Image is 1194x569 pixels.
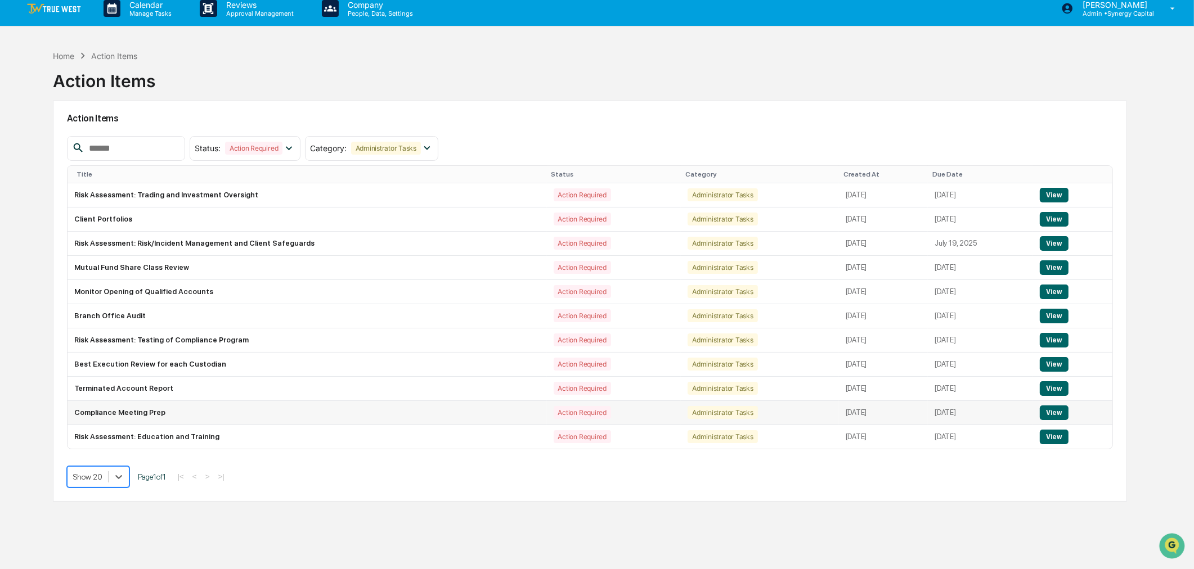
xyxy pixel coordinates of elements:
div: 🗄️ [82,201,91,210]
div: Action Required [554,406,611,419]
td: [DATE] [839,232,928,256]
a: View [1040,432,1069,441]
td: Compliance Meeting Prep [68,401,547,425]
span: Page 1 of 1 [138,472,166,481]
span: Pylon [112,249,136,257]
td: [DATE] [839,328,928,353]
button: View [1040,333,1069,347]
button: View [1040,430,1069,444]
td: Risk Assessment: Trading and Investment Oversight [68,183,547,207]
div: Administrator Tasks [688,237,757,250]
button: View [1040,284,1069,299]
td: [DATE] [928,377,1033,401]
button: >| [215,472,228,481]
a: View [1040,384,1069,392]
td: [DATE] [839,425,928,449]
td: Risk Assessment: Risk/Incident Management and Client Safeguards [68,232,547,256]
p: How can we help? [11,24,205,42]
td: [DATE] [928,304,1033,328]
button: View [1040,188,1069,202]
div: Action Required [554,382,611,395]
td: [DATE] [928,207,1033,232]
div: We're available if you need us! [38,97,142,106]
td: [DATE] [839,353,928,377]
a: 🔎Data Lookup [7,216,75,237]
h2: Action Items [67,113,1114,124]
td: Monitor Opening of Qualified Accounts [68,280,547,304]
a: View [1040,191,1069,199]
div: Administrator Tasks [688,358,757,371]
div: Administrator Tasks [688,382,757,395]
td: Mutual Fund Share Class Review [68,256,547,280]
button: See all [174,123,205,136]
div: Action Required [225,142,282,155]
td: [DATE] [928,353,1033,377]
p: Approval Management [217,10,299,17]
div: Title [77,170,542,178]
td: [DATE] [928,256,1033,280]
button: View [1040,212,1069,227]
a: View [1040,360,1069,368]
div: Action Items [91,51,137,61]
div: Administrator Tasks [688,213,757,225]
div: Action Required [554,358,611,371]
div: Administrator Tasks [688,309,757,322]
td: [DATE] [928,328,1033,353]
td: July 19, 2025 [928,232,1033,256]
div: Home [53,51,74,61]
td: Best Execution Review for each Custodian [68,353,547,377]
div: Past conversations [11,125,75,134]
td: [DATE] [928,183,1033,207]
img: Cameron Burns [11,142,29,160]
div: Category [685,170,834,178]
span: Data Lookup [23,221,71,232]
td: Branch Office Audit [68,304,547,328]
p: Admin • Synergy Capital [1074,10,1154,17]
td: [DATE] [839,377,928,401]
button: < [189,472,200,481]
td: [DATE] [839,207,928,232]
a: View [1040,287,1069,296]
button: View [1040,260,1069,275]
button: View [1040,236,1069,251]
a: 🗄️Attestations [77,195,144,215]
div: Administrator Tasks [688,430,757,443]
span: Attestations [93,200,140,211]
p: Manage Tasks [120,10,177,17]
img: logo [27,3,81,14]
div: Administrator Tasks [351,142,421,155]
div: Administrator Tasks [688,261,757,274]
a: View [1040,239,1069,247]
div: Administrator Tasks [688,188,757,201]
td: [DATE] [839,256,928,280]
span: Category : [310,143,347,153]
div: 🖐️ [11,201,20,210]
div: Administrator Tasks [688,333,757,346]
div: Administrator Tasks [688,406,757,419]
a: View [1040,311,1069,320]
td: [DATE] [928,425,1033,449]
div: Due Date [932,170,1028,178]
div: Action Required [554,261,611,274]
button: View [1040,309,1069,323]
a: View [1040,336,1069,344]
p: People, Data, Settings [339,10,419,17]
a: View [1040,408,1069,417]
div: Status [551,170,677,178]
td: Client Portfolios [68,207,547,232]
img: 1746055101610-c473b297-6a78-478c-a979-82029cc54cd1 [11,86,32,106]
button: View [1040,357,1069,372]
div: Action Required [554,430,611,443]
div: Action Required [554,309,611,322]
td: [DATE] [928,280,1033,304]
div: Action Items [53,62,155,91]
iframe: Open customer support [1158,532,1188,562]
span: [DATE] [100,153,123,162]
div: Action Required [554,237,611,250]
div: Action Required [554,333,611,346]
span: [PERSON_NAME] [35,153,91,162]
td: [DATE] [839,183,928,207]
div: Action Required [554,285,611,298]
button: > [202,472,213,481]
